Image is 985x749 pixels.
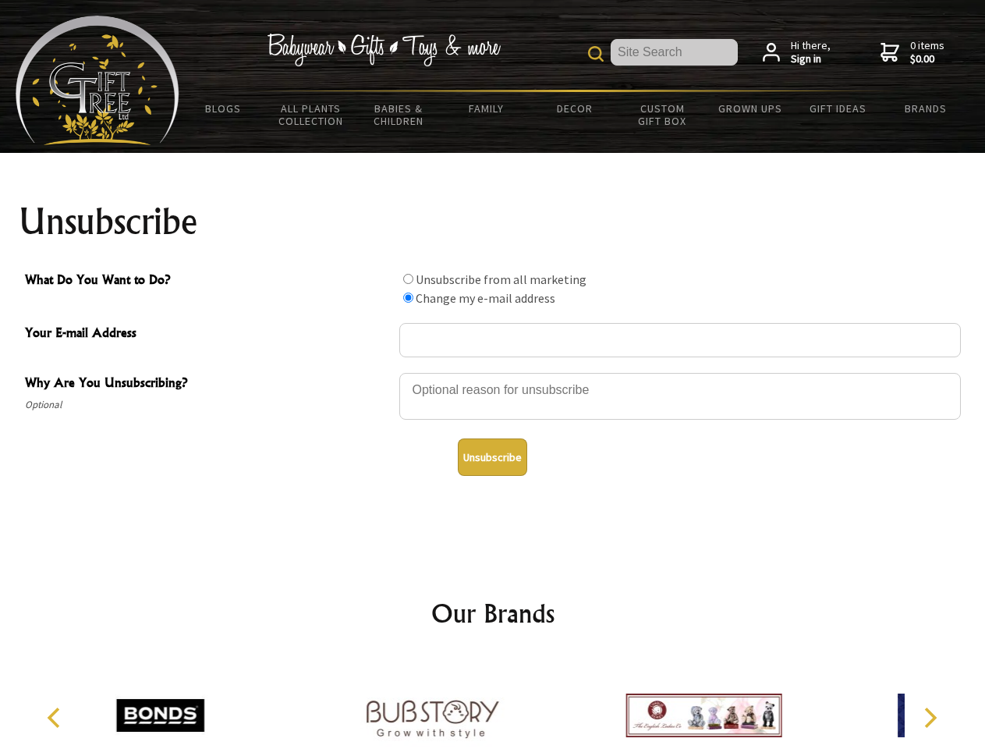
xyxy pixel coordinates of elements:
[791,39,831,66] span: Hi there,
[399,323,961,357] input: Your E-mail Address
[268,92,356,137] a: All Plants Collection
[588,46,604,62] img: product search
[25,396,392,414] span: Optional
[912,701,947,735] button: Next
[910,38,944,66] span: 0 items
[403,293,413,303] input: What Do You Want to Do?
[355,92,443,137] a: Babies & Children
[416,290,555,306] label: Change my e-mail address
[39,701,73,735] button: Previous
[910,52,944,66] strong: $0.00
[25,373,392,396] span: Why Are You Unsubscribing?
[416,272,586,287] label: Unsubscribe from all marketing
[31,595,955,632] h2: Our Brands
[880,39,944,66] a: 0 items$0.00
[399,373,961,420] textarea: Why Are You Unsubscribing?
[763,39,831,66] a: Hi there,Sign in
[618,92,707,137] a: Custom Gift Box
[179,92,268,125] a: BLOGS
[16,16,179,145] img: Babyware - Gifts - Toys and more...
[403,274,413,284] input: What Do You Want to Do?
[611,39,738,66] input: Site Search
[25,323,392,346] span: Your E-mail Address
[530,92,618,125] a: Decor
[443,92,531,125] a: Family
[267,34,501,66] img: Babywear - Gifts - Toys & more
[458,438,527,476] button: Unsubscribe
[794,92,882,125] a: Gift Ideas
[25,270,392,293] span: What Do You Want to Do?
[791,52,831,66] strong: Sign in
[706,92,794,125] a: Grown Ups
[19,203,967,240] h1: Unsubscribe
[882,92,970,125] a: Brands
